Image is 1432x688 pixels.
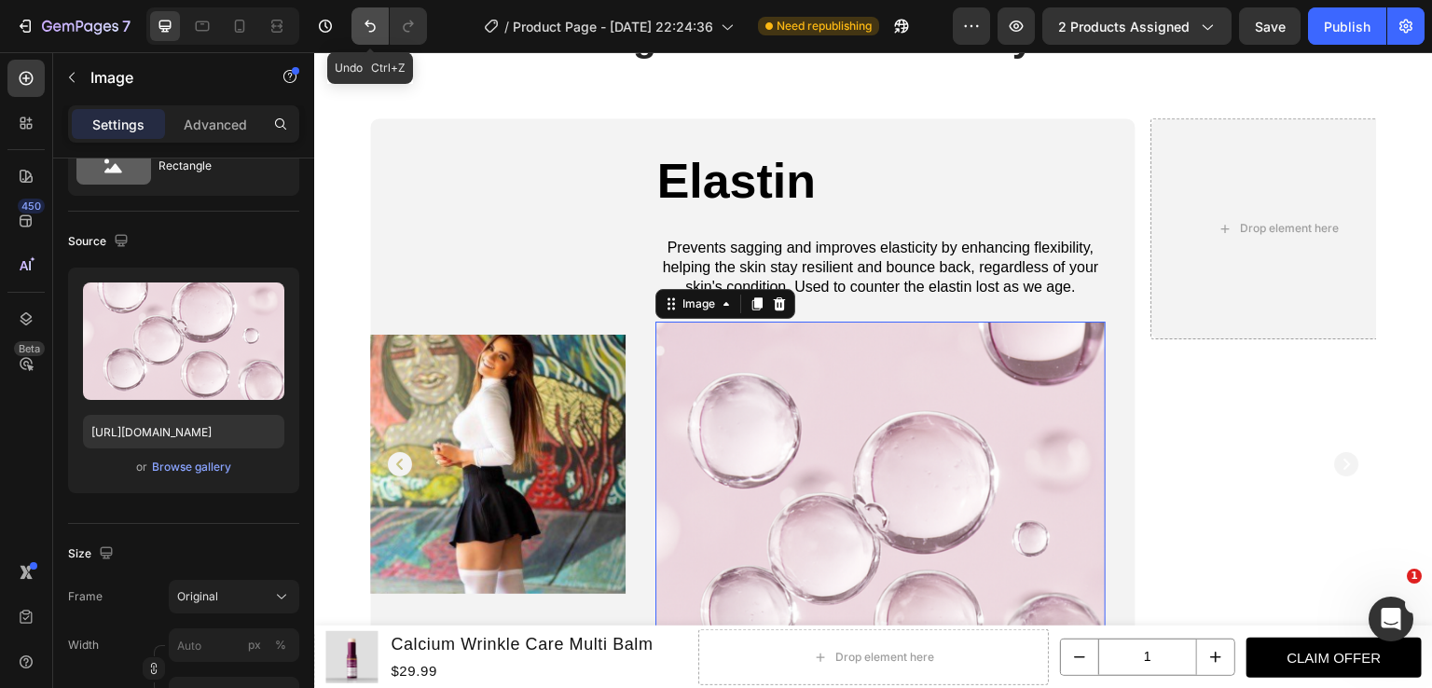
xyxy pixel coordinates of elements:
button: 7 [7,7,139,45]
button: CLAIM OFFER [932,585,1108,626]
span: Original [177,588,218,605]
p: Advanced [184,115,247,134]
span: 2 products assigned [1058,17,1190,36]
img: preview-image [83,282,284,400]
div: Rectangle [158,144,272,187]
button: Carousel Back Arrow [71,397,101,427]
span: / [504,17,509,36]
div: Publish [1324,17,1370,36]
p: Prevents sagging and improves elasticity by enhancing flexibility, helping the skin stay resilien... [343,186,791,244]
div: 450 [18,199,45,213]
label: Frame [68,588,103,605]
button: decrement [747,587,784,623]
span: Need republishing [777,18,872,34]
button: 2 products assigned [1042,7,1232,45]
input: https://example.com/image.jpg [83,415,284,448]
div: Size [68,542,117,567]
div: CLAIM OFFER [973,593,1067,618]
p: Elastin [343,98,791,161]
span: Save [1255,19,1286,34]
button: Save [1239,7,1301,45]
p: Settings [92,115,145,134]
div: Source [68,229,132,255]
label: Width [68,637,99,654]
div: Drop element here [521,598,620,612]
div: Image [365,243,405,260]
div: Undo/Redo [351,7,427,45]
div: % [275,637,286,654]
iframe: Intercom live chat [1369,597,1413,641]
button: Browse gallery [151,458,232,476]
div: px [248,637,261,654]
p: 7 [122,15,131,37]
span: or [136,456,147,478]
button: Carousel Next Arrow [1018,397,1048,427]
div: Drop element here [927,169,1026,184]
span: Product Page - [DATE] 22:24:36 [513,17,713,36]
div: Beta [14,341,45,356]
p: Image [90,66,249,89]
button: % [243,634,266,656]
iframe: Design area [314,52,1432,688]
input: px% [169,628,299,662]
div: Browse gallery [152,459,231,475]
button: Original [169,580,299,613]
button: Publish [1308,7,1386,45]
input: quantity [784,587,883,623]
img: gempages_556790975201018916-434fbee9-941e-4fb6-9010-1305506611f4.png [56,282,311,543]
span: 1 [1407,569,1422,584]
button: increment [883,587,920,623]
button: px [269,634,292,656]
